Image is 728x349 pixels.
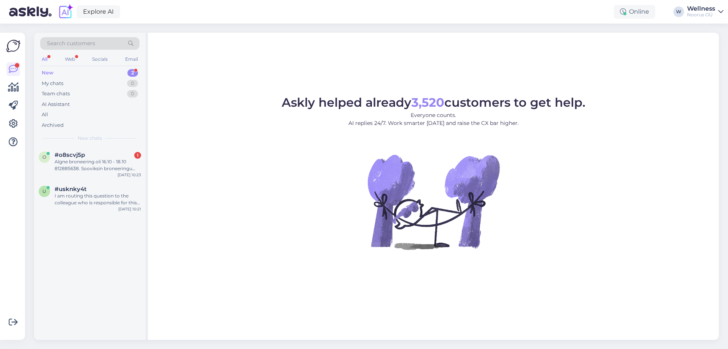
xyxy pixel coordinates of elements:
div: All [42,111,48,118]
div: 0 [127,80,138,87]
div: [DATE] 10:21 [118,206,141,212]
div: [DATE] 10:23 [118,172,141,178]
div: My chats [42,80,63,87]
div: AI Assistant [42,101,70,108]
div: 2 [127,69,138,77]
span: New chats [78,135,102,142]
div: Online [614,5,655,19]
div: Noorus OÜ [687,12,715,18]
span: #o8scvj5p [55,152,85,158]
b: 3,520 [411,95,444,110]
div: I am routing this question to the colleague who is responsible for this topic. The reply might ta... [55,193,141,206]
div: Algne broneering oli 16.10 - 18.10 812885638. Sooviksin broneeringu muuta järgnevalt 16.10 - 17.1... [55,158,141,172]
div: Email [124,54,140,64]
p: Everyone counts. AI replies 24/7. Work smarter [DATE] and raise the CX bar higher. [282,111,585,127]
span: Search customers [47,39,95,47]
span: Askly helped already customers to get help. [282,95,585,110]
img: explore-ai [58,4,74,20]
div: 0 [127,90,138,98]
span: o [42,154,46,160]
div: W [673,6,684,17]
a: WellnessNoorus OÜ [687,6,723,18]
div: Archived [42,122,64,129]
div: Team chats [42,90,70,98]
div: Web [63,54,77,64]
div: 1 [134,152,141,159]
div: All [40,54,49,64]
a: Explore AI [77,5,120,18]
div: Socials [91,54,109,64]
div: Wellness [687,6,715,12]
span: #usknky4t [55,186,86,193]
img: No Chat active [365,133,502,270]
span: u [42,188,46,194]
div: New [42,69,53,77]
img: Askly Logo [6,39,20,53]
